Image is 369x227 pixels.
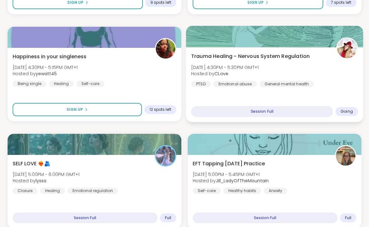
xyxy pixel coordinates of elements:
[260,81,314,87] div: General mental health
[216,178,269,184] b: Jill_LadyOfTheMountain
[214,71,228,77] b: CLove
[13,81,46,87] div: Being single
[213,81,257,87] div: Emotional abuse
[67,107,83,112] span: Sign Up
[264,188,287,194] div: Anxiety
[40,188,65,194] div: Healing
[345,215,351,220] span: Full
[193,171,269,178] span: [DATE] 5:00PM - 5:45PM GMT+1
[13,171,79,178] span: [DATE] 5:00PM - 6:00PM GMT+1
[13,64,78,71] span: [DATE] 4:30PM - 5:15PM GMT+1
[191,64,259,70] span: [DATE] 4:30PM - 5:30PM GMT+1
[337,38,357,58] img: CLove
[165,215,171,220] span: Full
[193,188,221,194] div: Self-care
[191,71,259,77] span: Hosted by
[13,103,142,116] button: Sign Up
[13,188,38,194] div: Closure
[13,178,79,184] span: Hosted by
[191,106,333,117] div: Session Full
[76,81,104,87] div: Self-care
[223,188,261,194] div: Healthy habits
[13,213,157,223] div: Session Full
[336,146,355,166] img: Jill_LadyOfTheMountain
[67,188,118,194] div: Emotional regulation
[49,81,74,87] div: Healing
[13,53,86,60] span: Happiness in your singleness
[13,160,50,167] span: SELF LOVE ❤️‍🔥🫂
[193,213,337,223] div: Session Full
[191,52,310,60] span: Trauma Healing - Nervous System Regulation
[156,146,175,166] img: lyssa
[191,81,211,87] div: PTSD
[36,178,46,184] b: lyssa
[193,160,265,167] span: EFT Tapping [DATE] Practice
[341,109,353,114] span: Going
[193,178,269,184] span: Hosted by
[13,71,78,77] span: Hosted by
[156,39,175,59] img: yewatt45
[36,71,57,77] b: yewatt45
[149,107,171,112] span: 12 spots left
